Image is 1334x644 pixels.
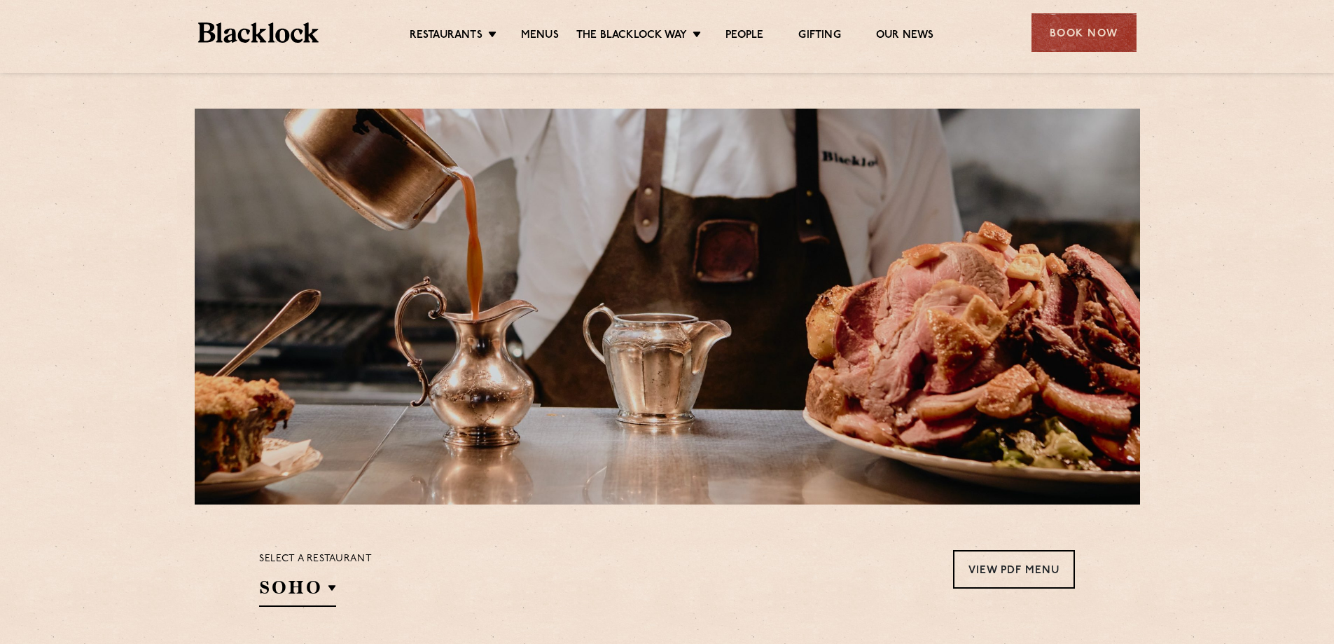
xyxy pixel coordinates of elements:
p: Select a restaurant [259,550,372,568]
a: People [725,29,763,44]
a: Our News [876,29,934,44]
h2: SOHO [259,575,336,607]
a: Gifting [798,29,840,44]
a: Restaurants [410,29,482,44]
a: The Blacklock Way [576,29,687,44]
div: Book Now [1031,13,1137,52]
a: Menus [521,29,559,44]
a: View PDF Menu [953,550,1075,589]
img: BL_Textured_Logo-footer-cropped.svg [198,22,319,43]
